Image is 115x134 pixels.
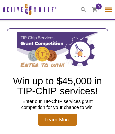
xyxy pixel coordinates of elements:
img: TIP-ChIP Services Grant Competition [17,32,98,71]
a: 0 [92,7,98,14]
h2: Win up to $45,000 in TIP-ChIP services! [11,76,104,96]
p: Enter our TIP-ChIP services grant competition for your chance to win. [11,98,104,110]
a: TIP-ChIP Services Grant Competition Win up to $45,000 in TIP-ChIP services! Enter our TIP-ChIP se... [7,32,108,126]
span: 0 [98,3,100,9]
span: Learn More [38,114,77,126]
